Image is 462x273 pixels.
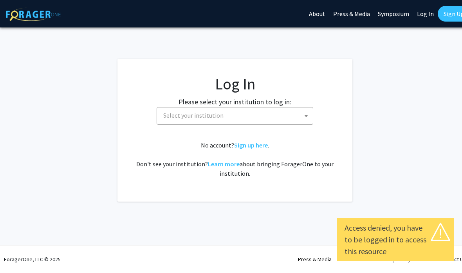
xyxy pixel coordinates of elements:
[208,160,240,168] a: Learn more about bringing ForagerOne to your institution
[234,141,268,149] a: Sign up here
[163,111,224,119] span: Select your institution
[4,246,61,273] div: ForagerOne, LLC © 2025
[133,140,337,178] div: No account? . Don't see your institution? about bringing ForagerOne to your institution.
[179,96,291,107] label: Please select your institution to log in:
[133,75,337,93] h1: Log In
[157,107,313,125] span: Select your institution
[345,222,446,257] div: Access denied, you have to be logged in to access this resource
[160,107,313,124] span: Select your institution
[298,256,332,263] a: Press & Media
[6,7,61,21] img: ForagerOne Logo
